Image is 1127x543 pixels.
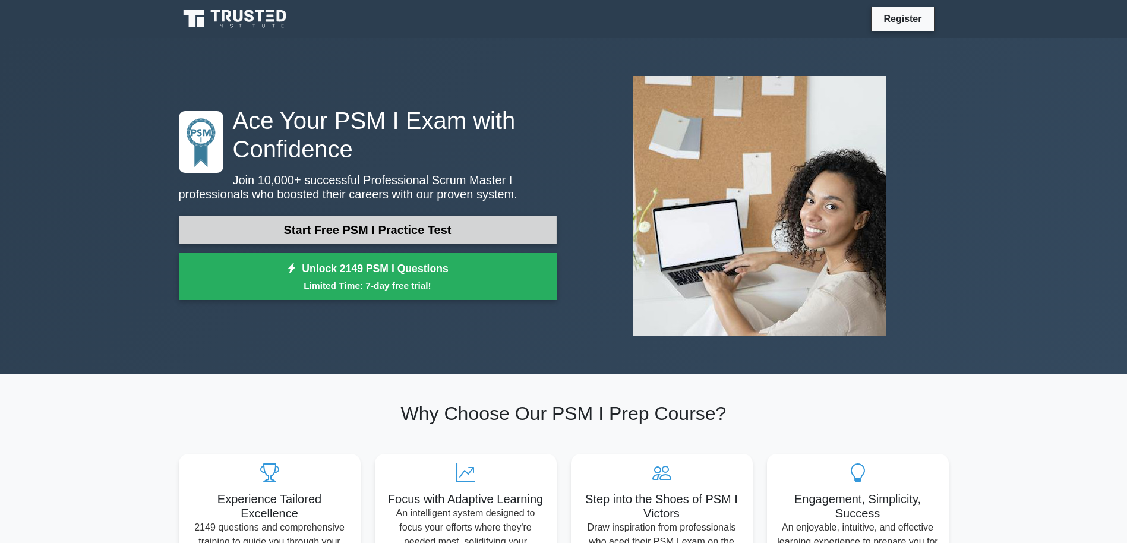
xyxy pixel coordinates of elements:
[179,173,557,201] p: Join 10,000+ successful Professional Scrum Master I professionals who boosted their careers with ...
[179,106,557,163] h1: Ace Your PSM I Exam with Confidence
[179,216,557,244] a: Start Free PSM I Practice Test
[776,492,939,520] h5: Engagement, Simplicity, Success
[194,279,542,292] small: Limited Time: 7-day free trial!
[876,11,929,26] a: Register
[179,402,949,425] h2: Why Choose Our PSM I Prep Course?
[188,492,351,520] h5: Experience Tailored Excellence
[580,492,743,520] h5: Step into the Shoes of PSM I Victors
[179,253,557,301] a: Unlock 2149 PSM I QuestionsLimited Time: 7-day free trial!
[384,492,547,506] h5: Focus with Adaptive Learning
